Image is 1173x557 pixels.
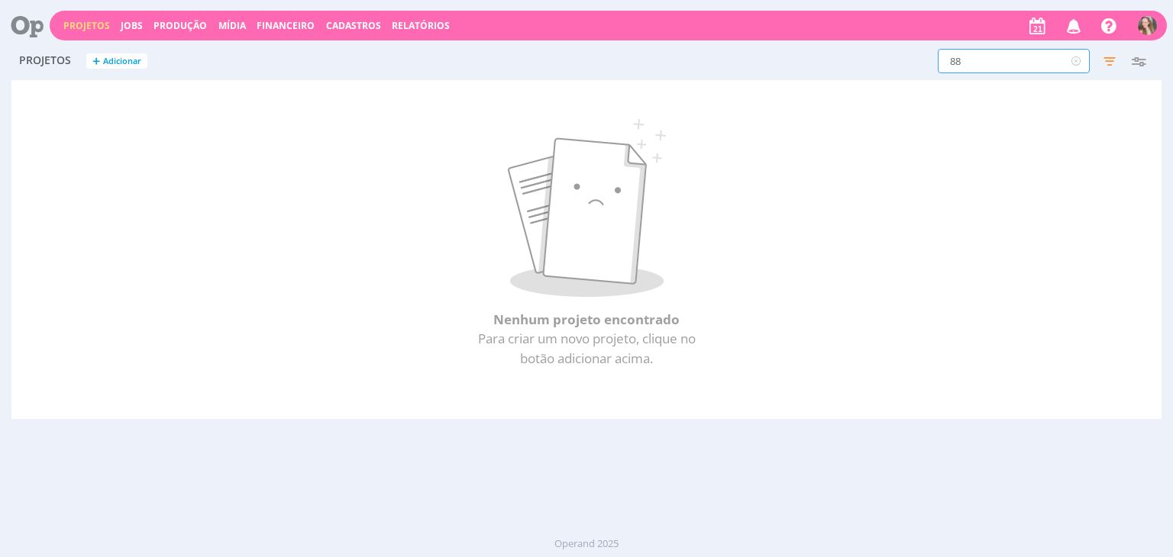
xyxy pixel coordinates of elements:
[50,329,1123,368] p: Para criar um novo projeto, clique no botão adicionar acima.
[86,53,147,69] button: +Adicionar
[116,20,147,32] button: Jobs
[218,19,246,32] a: Mídia
[392,19,450,32] a: Relatórios
[214,20,250,32] button: Mídia
[149,20,212,32] button: Produção
[121,19,143,32] a: Jobs
[153,19,207,32] a: Produção
[508,119,666,298] img: Sem resultados
[322,20,386,32] button: Cadastros
[59,20,115,32] button: Projetos
[387,20,454,32] button: Relatórios
[1138,16,1157,35] img: G
[44,113,1129,387] div: Nenhum projeto encontrado
[103,56,141,66] span: Adicionar
[938,49,1090,73] input: Busca
[1137,12,1158,39] button: G
[63,19,110,32] a: Projetos
[252,20,319,32] button: Financeiro
[257,19,315,32] a: Financeiro
[326,19,381,32] span: Cadastros
[19,54,71,67] span: Projetos
[92,53,100,69] span: +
